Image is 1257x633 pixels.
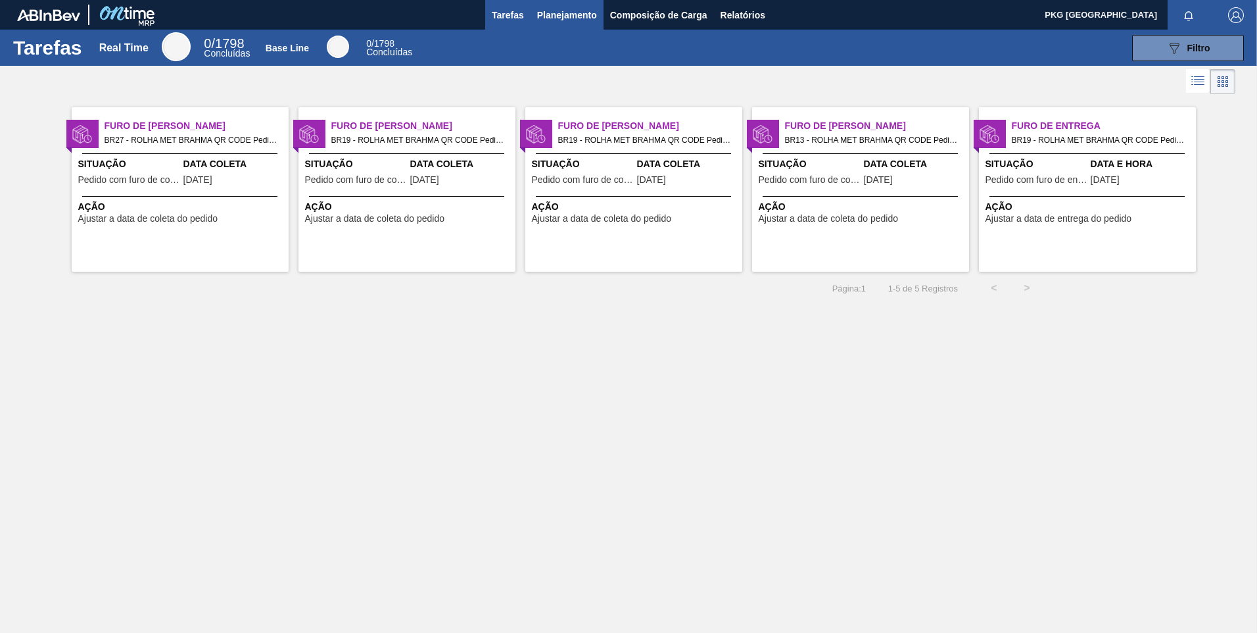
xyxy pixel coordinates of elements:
[305,214,445,224] span: Ajustar a data de coleta do pedido
[1210,69,1235,94] div: Visão em Cards
[105,133,278,147] span: BR27 - ROLHA MET BRAHMA QR CODE Pedido - 1947837
[637,157,739,171] span: Data Coleta
[864,175,893,185] span: 08/09/2025
[785,133,959,147] span: BR13 - ROLHA MET BRAHMA QR CODE Pedido - 1947839
[759,157,861,171] span: Situação
[204,48,250,59] span: Concluídas
[266,43,309,53] div: Base Line
[183,175,212,185] span: 15/09/2025
[1132,35,1244,61] button: Filtro
[105,119,289,133] span: Furo de Coleta
[1168,6,1210,24] button: Notificações
[1187,43,1210,53] span: Filtro
[532,157,634,171] span: Situação
[759,175,861,185] span: Pedido com furo de coleta
[532,214,672,224] span: Ajustar a data de coleta do pedido
[558,133,732,147] span: BR19 - ROLHA MET BRAHMA QR CODE Pedido - 1947842
[1010,272,1043,305] button: >
[985,200,1193,214] span: Ação
[299,124,319,144] img: status
[526,124,546,144] img: status
[204,36,211,51] span: 0
[183,157,285,171] span: Data Coleta
[305,157,407,171] span: Situação
[721,7,765,23] span: Relatórios
[410,157,512,171] span: Data Coleta
[978,272,1010,305] button: <
[985,157,1087,171] span: Situação
[985,214,1132,224] span: Ajustar a data de entrega do pedido
[331,119,515,133] span: Furo de Coleta
[327,36,349,58] div: Base Line
[366,39,412,57] div: Base Line
[759,200,966,214] span: Ação
[1091,175,1120,185] span: 22/09/2025,
[886,284,958,293] span: 1 - 5 de 5 Registros
[753,124,772,144] img: status
[1012,119,1196,133] span: Furo de Entrega
[492,7,524,23] span: Tarefas
[78,157,180,171] span: Situação
[78,175,180,185] span: Pedido com furo de coleta
[204,38,250,58] div: Real Time
[72,124,92,144] img: status
[537,7,597,23] span: Planejamento
[78,200,285,214] span: Ação
[366,38,371,49] span: 0
[864,157,966,171] span: Data Coleta
[366,38,394,49] span: / 1798
[305,200,512,214] span: Ação
[985,175,1087,185] span: Pedido com furo de entrega
[78,214,218,224] span: Ajustar a data de coleta do pedido
[410,175,439,185] span: 12/09/2025
[13,40,82,55] h1: Tarefas
[532,175,634,185] span: Pedido com furo de coleta
[610,7,707,23] span: Composição de Carga
[532,200,739,214] span: Ação
[759,214,899,224] span: Ajustar a data de coleta do pedido
[558,119,742,133] span: Furo de Coleta
[305,175,407,185] span: Pedido com furo de coleta
[366,47,412,57] span: Concluídas
[1091,157,1193,171] span: Data e Hora
[204,36,244,51] span: / 1798
[1228,7,1244,23] img: Logout
[1012,133,1185,147] span: BR19 - ROLHA MET BRAHMA QR CODE Pedido - 1947845
[99,42,149,54] div: Real Time
[785,119,969,133] span: Furo de Coleta
[980,124,999,144] img: status
[162,32,191,61] div: Real Time
[17,9,80,21] img: TNhmsLtSVTkK8tSr43FrP2fwEKptu5GPRR3wAAAABJRU5ErkJggg==
[331,133,505,147] span: BR19 - ROLHA MET BRAHMA QR CODE Pedido - 1947841
[832,284,866,293] span: Página : 1
[1186,69,1210,94] div: Visão em Lista
[637,175,666,185] span: 15/09/2025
